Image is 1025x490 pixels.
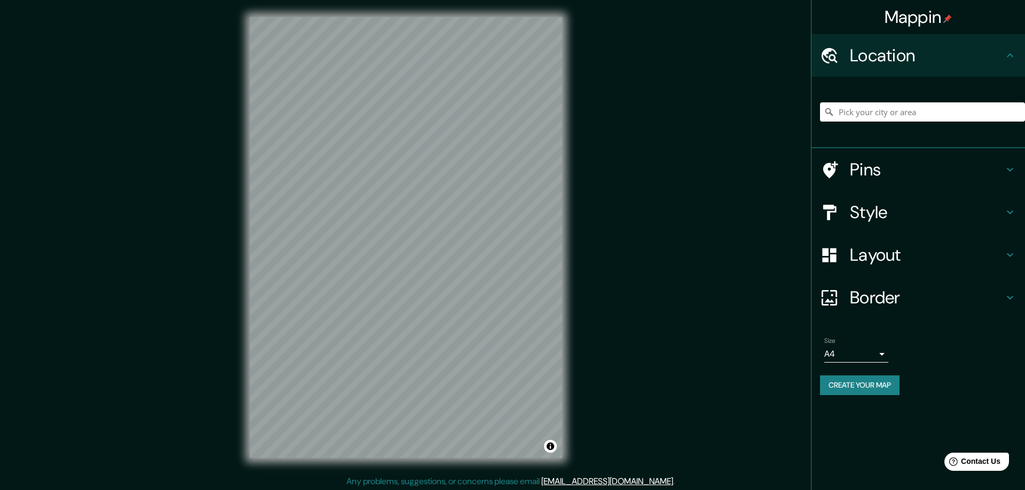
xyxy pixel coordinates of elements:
[943,14,952,23] img: pin-icon.png
[930,448,1013,478] iframe: Help widget launcher
[675,475,676,488] div: .
[250,17,562,458] canvas: Map
[885,6,952,28] h4: Mappin
[811,34,1025,77] div: Location
[850,159,1004,180] h4: Pins
[676,475,679,488] div: .
[824,336,835,346] label: Size
[820,375,900,395] button: Create your map
[811,276,1025,319] div: Border
[346,475,675,488] p: Any problems, suggestions, or concerns please email .
[811,234,1025,276] div: Layout
[824,346,888,363] div: A4
[850,244,1004,266] h4: Layout
[850,202,1004,223] h4: Style
[811,191,1025,234] div: Style
[820,102,1025,122] input: Pick your city or area
[850,45,1004,66] h4: Location
[541,476,673,487] a: [EMAIL_ADDRESS][DOMAIN_NAME]
[544,440,557,453] button: Toggle attribution
[811,148,1025,191] div: Pins
[850,287,1004,308] h4: Border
